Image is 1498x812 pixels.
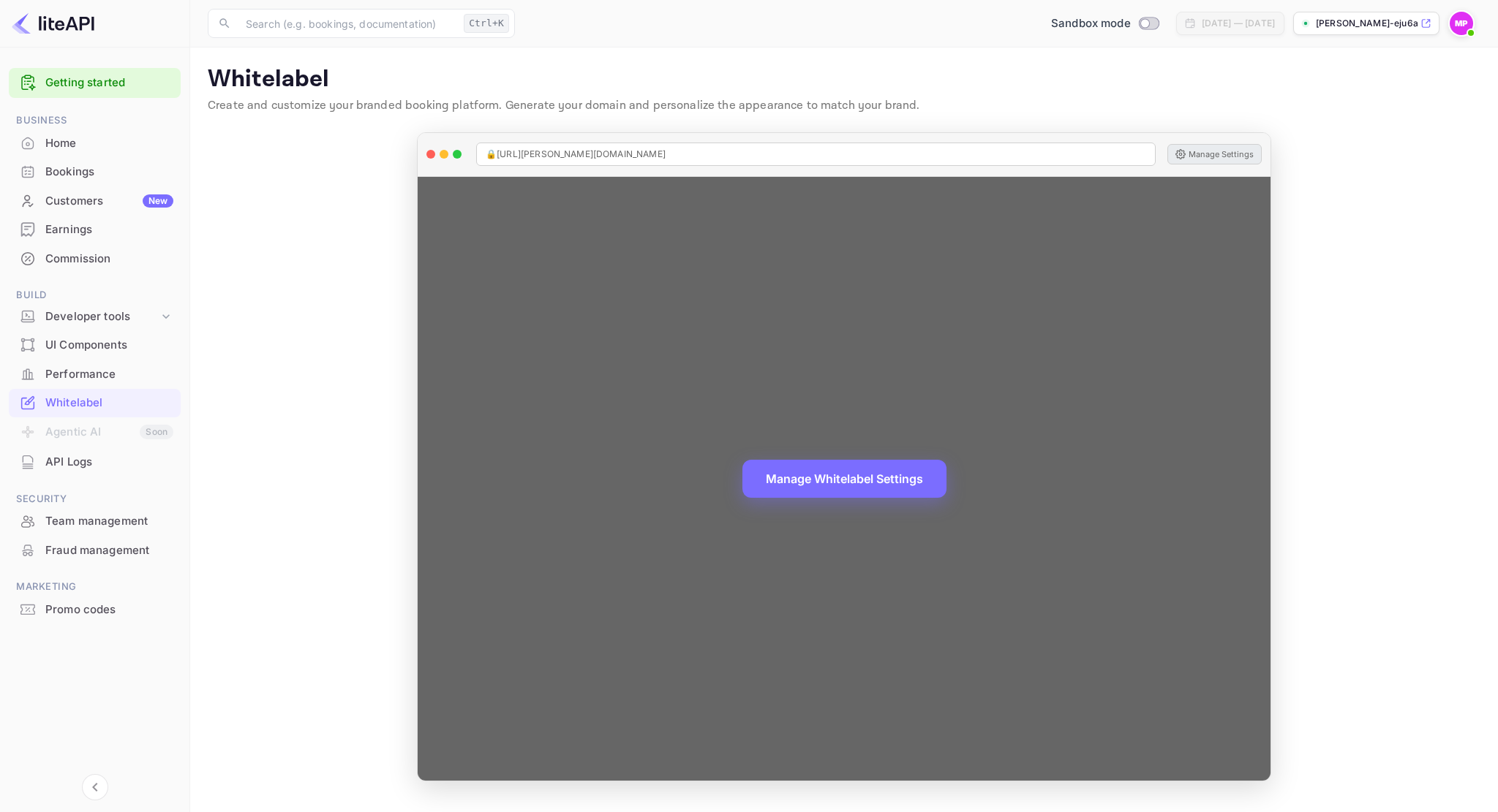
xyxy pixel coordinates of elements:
[45,337,173,354] div: UI Components
[9,389,181,416] a: Whitelabel
[742,460,946,498] button: Manage Whitelabel Settings
[1316,17,1418,30] p: [PERSON_NAME]-eju6a.nuit...
[9,507,181,534] a: Team management
[1450,12,1473,35] img: Mark Philip
[1051,15,1131,32] span: Sandbox mode
[45,193,173,210] div: Customers
[9,331,181,358] a: UI Components
[45,164,173,181] div: Bookings
[208,65,1480,94] p: Whitelabel
[45,395,173,411] div: Whitelabel
[9,491,181,507] span: Security
[464,14,509,33] div: Ctrl+K
[45,251,173,267] div: Commission
[45,75,173,91] a: Getting started
[45,454,173,471] div: API Logs
[9,129,181,158] div: Home
[9,389,181,417] div: Whitelabel
[12,12,94,35] img: LiteAPI logo
[45,308,159,325] div: Developer tools
[45,542,173,559] div: Fraud management
[9,448,181,477] div: API Logs
[9,579,181,595] span: Marketing
[9,448,181,475] a: API Logs
[9,158,181,185] a: Bookings
[9,331,181,360] div: UI Components
[82,774,108,800] button: Collapse navigation
[9,245,181,273] div: Commission
[143,194,173,208] div: New
[9,158,181,186] div: Bookings
[208,97,1480,115] p: Create and customize your branded booking platform. Generate your domain and personalize the appe...
[237,9,458,38] input: Search (e.g. bookings, documentation)
[9,216,181,243] a: Earnings
[1045,15,1164,32] div: Switch to Production mode
[9,360,181,389] div: Performance
[9,187,181,214] a: CustomersNew
[9,507,181,536] div: Team management
[45,602,173,618] div: Promo codes
[9,68,181,98] div: Getting started
[9,216,181,244] div: Earnings
[9,304,181,330] div: Developer tools
[45,366,173,383] div: Performance
[9,113,181,129] span: Business
[9,536,181,565] div: Fraud management
[1202,17,1275,30] div: [DATE] — [DATE]
[9,536,181,564] a: Fraud management
[45,135,173,152] div: Home
[45,513,173,530] div: Team management
[9,287,181,303] span: Build
[9,245,181,272] a: Commission
[9,187,181,216] div: CustomersNew
[1167,144,1262,164] button: Manage Settings
[9,596,181,623] a: Promo codes
[486,148,666,161] span: 🔒 [URL][PERSON_NAME][DOMAIN_NAME]
[9,596,181,624] div: Promo codes
[9,360,181,387] a: Performance
[9,129,181,156] a: Home
[45,221,173,238] div: Earnings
